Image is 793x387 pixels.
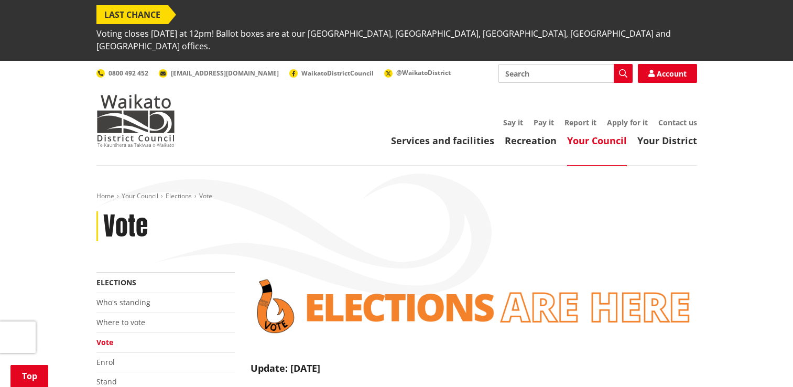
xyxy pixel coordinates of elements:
span: Vote [199,191,212,200]
strong: Update: [DATE] [251,362,320,374]
img: Waikato District Council - Te Kaunihera aa Takiwaa o Waikato [96,94,175,147]
a: Account [638,64,697,83]
a: 0800 492 452 [96,69,148,78]
a: Who's standing [96,297,150,307]
a: Your Council [122,191,158,200]
a: Where to vote [96,317,145,327]
span: [EMAIL_ADDRESS][DOMAIN_NAME] [171,69,279,78]
a: Vote [96,337,113,347]
a: WaikatoDistrictCouncil [289,69,374,78]
a: [EMAIL_ADDRESS][DOMAIN_NAME] [159,69,279,78]
span: LAST CHANCE [96,5,168,24]
nav: breadcrumb [96,192,697,201]
a: Report it [564,117,596,127]
input: Search input [498,64,633,83]
a: Top [10,365,48,387]
a: Recreation [505,134,557,147]
a: Services and facilities [391,134,494,147]
a: Apply for it [607,117,648,127]
img: Vote banner transparent [251,273,697,340]
h1: Vote [103,211,148,242]
a: Elections [166,191,192,200]
a: Say it [503,117,523,127]
span: 0800 492 452 [108,69,148,78]
a: Home [96,191,114,200]
a: Stand [96,377,117,386]
a: Contact us [658,117,697,127]
span: WaikatoDistrictCouncil [301,69,374,78]
a: @WaikatoDistrict [384,68,451,77]
span: @WaikatoDistrict [396,68,451,77]
a: Your District [637,134,697,147]
span: Voting closes [DATE] at 12pm! Ballot boxes are at our [GEOGRAPHIC_DATA], [GEOGRAPHIC_DATA], [GEOG... [96,24,697,56]
a: Your Council [567,134,627,147]
a: Elections [96,277,136,287]
a: Pay it [534,117,554,127]
a: Enrol [96,357,115,367]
